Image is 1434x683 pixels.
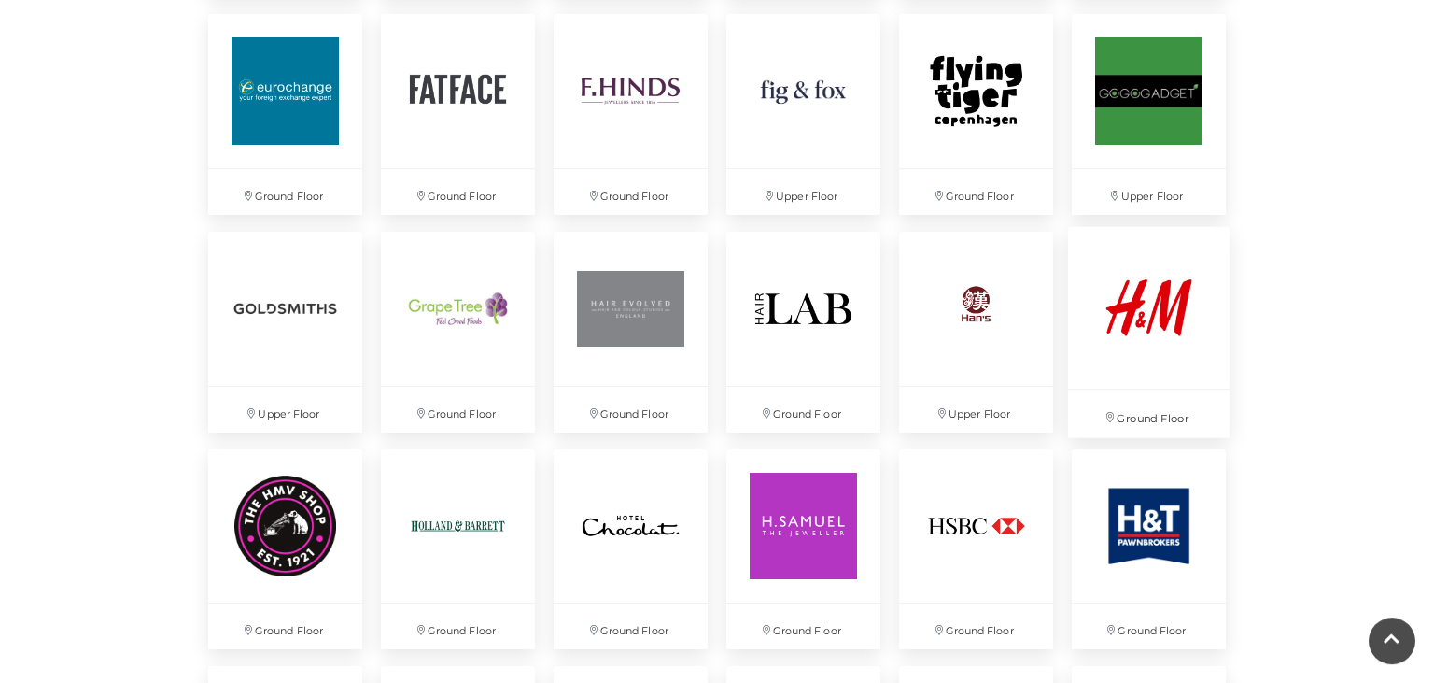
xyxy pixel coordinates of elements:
a: Ground Floor [199,5,372,224]
a: Ground Floor [372,5,544,224]
p: Ground Floor [208,169,362,215]
p: Ground Floor [554,387,708,433]
p: Ground Floor [381,387,535,433]
p: Upper Floor [1072,169,1226,215]
a: Ground Floor [717,222,890,442]
a: Ground Floor [717,440,890,660]
a: Ground Floor [372,222,544,442]
a: Ground Floor [544,5,717,224]
a: Ground Floor [1058,217,1239,448]
p: Ground Floor [899,604,1053,649]
a: Ground Floor [890,440,1062,660]
a: Upper Floor [717,5,890,224]
p: Ground Floor [726,387,880,433]
a: Upper Floor [1062,5,1235,224]
a: Ground Floor [199,440,372,660]
p: Ground Floor [726,604,880,649]
p: Upper Floor [208,387,362,433]
a: Upper Floor [199,222,372,442]
p: Upper Floor [899,387,1053,433]
p: Upper Floor [726,169,880,215]
p: Ground Floor [381,169,535,215]
p: Ground Floor [1072,604,1226,649]
a: Ground Floor [890,5,1062,224]
p: Ground Floor [1067,390,1229,437]
p: Ground Floor [381,604,535,649]
p: Ground Floor [554,169,708,215]
p: Ground Floor [208,604,362,649]
p: Ground Floor [554,604,708,649]
a: Ground Floor [372,440,544,660]
a: Ground Floor [544,440,717,660]
a: Hair Evolved at Festival Place, Basingstoke Ground Floor [544,222,717,442]
a: Upper Floor [890,222,1062,442]
a: Ground Floor [1062,440,1235,660]
p: Ground Floor [899,169,1053,215]
img: Hair Evolved at Festival Place, Basingstoke [554,232,708,386]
